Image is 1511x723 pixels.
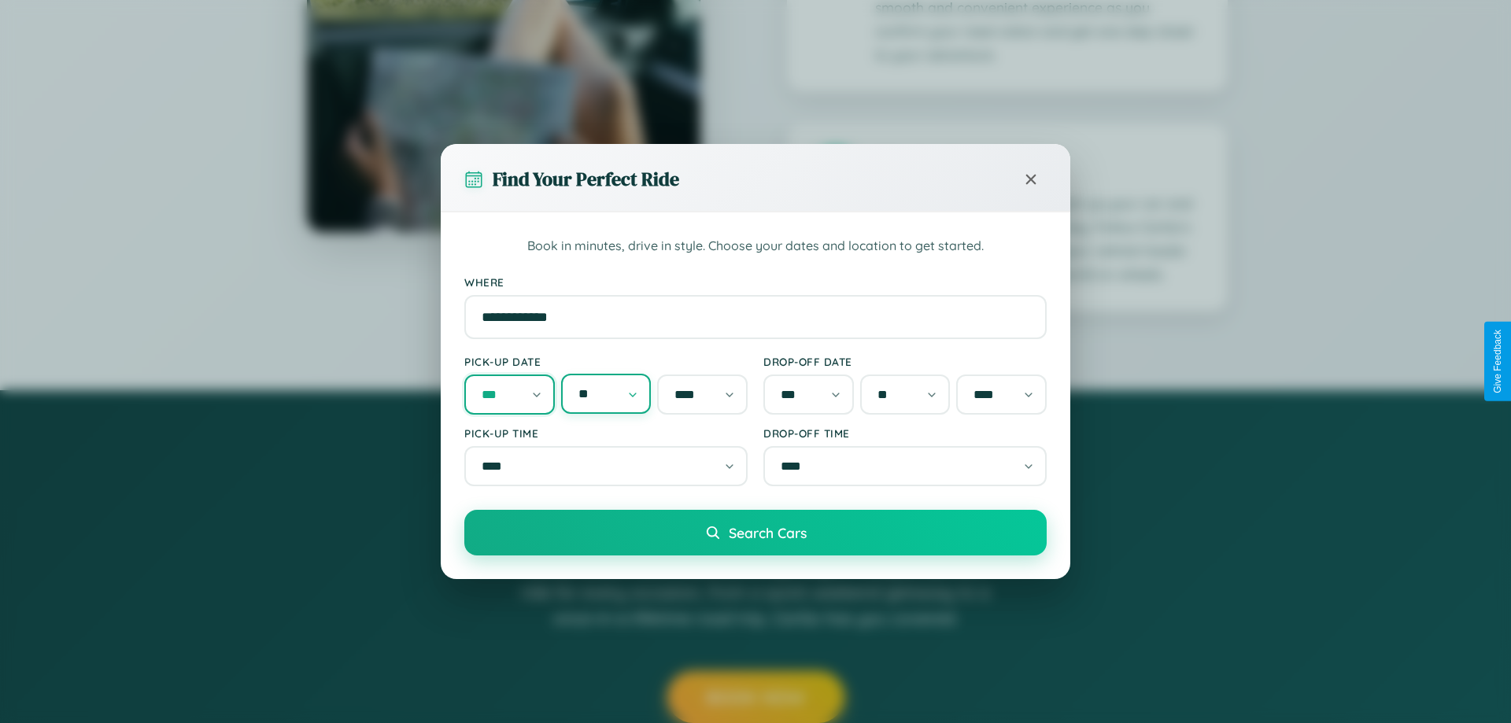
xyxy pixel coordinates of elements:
h3: Find Your Perfect Ride [493,166,679,192]
button: Search Cars [464,510,1047,555]
label: Drop-off Date [763,355,1047,368]
span: Search Cars [729,524,807,541]
label: Where [464,275,1047,289]
label: Drop-off Time [763,426,1047,440]
label: Pick-up Time [464,426,748,440]
label: Pick-up Date [464,355,748,368]
p: Book in minutes, drive in style. Choose your dates and location to get started. [464,236,1047,256]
